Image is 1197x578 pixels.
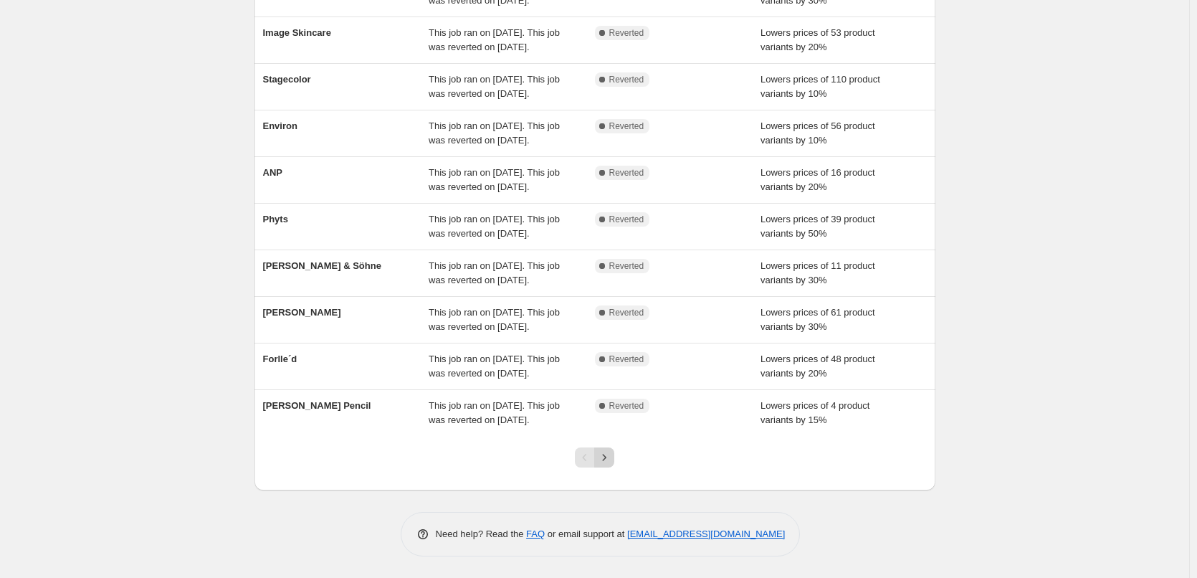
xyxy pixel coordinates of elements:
span: Lowers prices of 4 product variants by 15% [760,400,869,425]
span: Lowers prices of 56 product variants by 10% [760,120,875,146]
span: Reverted [609,74,644,85]
span: This job ran on [DATE]. This job was reverted on [DATE]. [429,74,560,99]
span: This job ran on [DATE]. This job was reverted on [DATE]. [429,120,560,146]
span: Need help? Read the [436,529,527,539]
span: Forlle´d [263,354,297,364]
span: Reverted [609,120,644,132]
span: Reverted [609,27,644,39]
span: Reverted [609,354,644,365]
span: ANP [263,167,282,178]
a: FAQ [526,529,545,539]
span: This job ran on [DATE]. This job was reverted on [DATE]. [429,307,560,332]
span: This job ran on [DATE]. This job was reverted on [DATE]. [429,260,560,285]
span: Reverted [609,400,644,412]
span: Lowers prices of 61 product variants by 30% [760,307,875,332]
span: Reverted [609,167,644,179]
span: This job ran on [DATE]. This job was reverted on [DATE]. [429,214,560,239]
span: This job ran on [DATE]. This job was reverted on [DATE]. [429,354,560,379]
nav: Pagination [575,447,614,468]
span: or email support at [545,529,627,539]
span: Phyts [263,214,288,224]
span: Lowers prices of 48 product variants by 20% [760,354,875,379]
span: Lowers prices of 53 product variants by 20% [760,27,875,52]
span: Stagecolor [263,74,311,85]
span: [PERSON_NAME] & Söhne [263,260,381,271]
span: This job ran on [DATE]. This job was reverted on [DATE]. [429,27,560,52]
span: Lowers prices of 39 product variants by 50% [760,214,875,239]
span: Lowers prices of 16 product variants by 20% [760,167,875,192]
span: Lowers prices of 110 product variants by 10% [760,74,880,99]
span: Reverted [609,260,644,272]
span: Reverted [609,214,644,225]
span: Reverted [609,307,644,318]
span: Image Skincare [263,27,331,38]
span: [PERSON_NAME] Pencil [263,400,371,411]
span: Environ [263,120,297,131]
span: This job ran on [DATE]. This job was reverted on [DATE]. [429,400,560,425]
a: [EMAIL_ADDRESS][DOMAIN_NAME] [627,529,785,539]
button: Next [594,447,614,468]
span: This job ran on [DATE]. This job was reverted on [DATE]. [429,167,560,192]
span: [PERSON_NAME] [263,307,341,318]
span: Lowers prices of 11 product variants by 30% [760,260,875,285]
